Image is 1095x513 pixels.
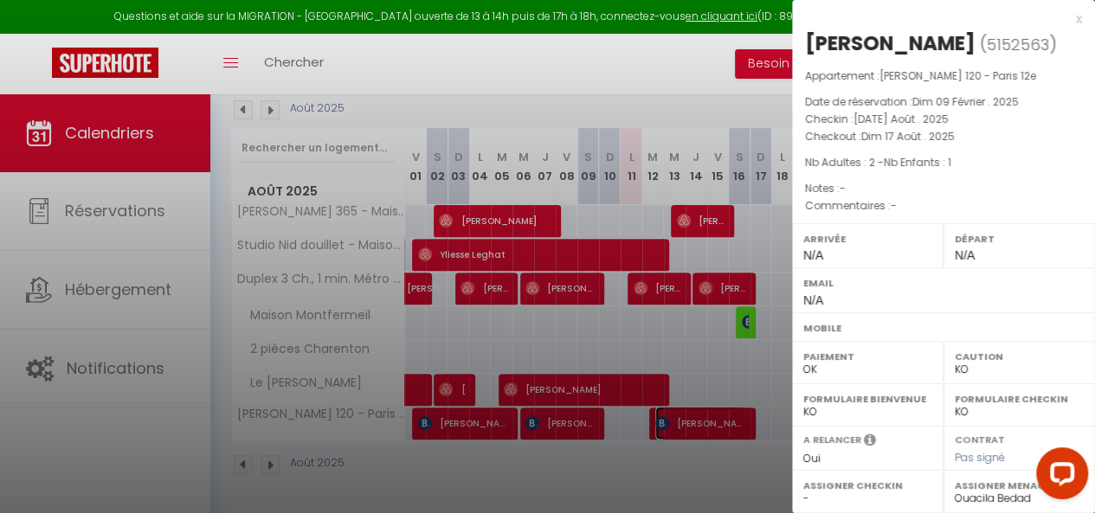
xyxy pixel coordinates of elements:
span: N/A [955,248,975,262]
span: N/A [803,293,823,307]
label: A relancer [803,433,861,447]
p: Date de réservation : [805,93,1082,111]
span: Nb Adultes : 2 - [805,155,951,170]
label: Assigner Checkin [803,477,932,494]
span: [PERSON_NAME] 120 - Paris 12e [879,68,1036,83]
label: Départ [955,230,1084,247]
label: Contrat [955,433,1005,444]
p: Commentaires : [805,197,1082,215]
p: Checkout : [805,128,1082,145]
span: N/A [803,248,823,262]
span: Pas signé [955,450,1005,465]
span: Dim 09 Février . 2025 [912,94,1019,109]
div: [PERSON_NAME] [805,29,976,57]
div: x [792,9,1082,29]
span: - [891,198,897,213]
iframe: LiveChat chat widget [1022,440,1095,513]
p: Appartement : [805,67,1082,85]
span: 5152563 [987,34,1049,55]
span: ( ) [980,32,1057,56]
p: Notes : [805,180,1082,197]
span: Nb Enfants : 1 [884,155,951,170]
label: Assigner Menage [955,477,1084,494]
span: Dim 17 Août . 2025 [861,129,955,144]
label: Formulaire Checkin [955,390,1084,407]
label: Mobile [803,319,1084,337]
label: Caution [955,348,1084,365]
label: Email [803,274,1084,292]
label: Paiement [803,348,932,365]
p: Checkin : [805,111,1082,128]
i: Sélectionner OUI si vous souhaiter envoyer les séquences de messages post-checkout [864,433,876,452]
label: Arrivée [803,230,932,247]
span: [DATE] Août . 2025 [853,112,949,126]
label: Formulaire Bienvenue [803,390,932,407]
span: - [840,181,846,196]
